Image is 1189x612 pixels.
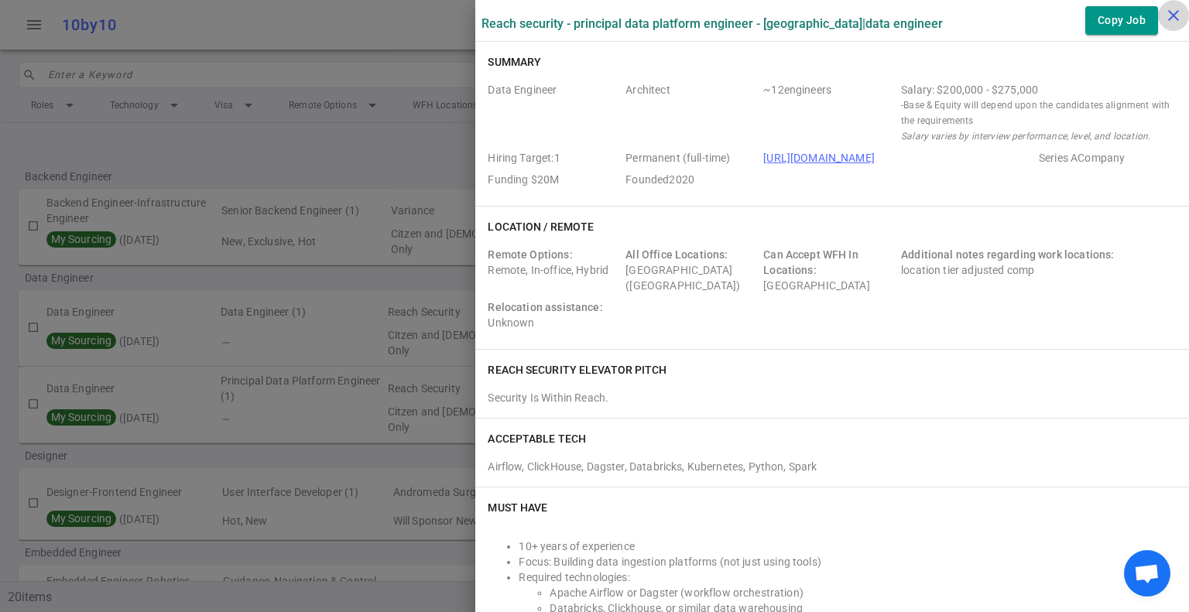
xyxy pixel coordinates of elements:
span: Roles [488,82,619,144]
div: Remote, In-office, Hybrid [488,247,619,293]
li: Required technologies: [519,569,1177,585]
span: Employer Founded [625,172,757,187]
i: Salary varies by interview performance, level, and location. [901,131,1150,142]
span: All Office Locations: [625,248,728,261]
small: - Base & Equity will depend upon the candidates alignment with the requirements [901,97,1170,128]
li: Apache Airflow or Dagster (workflow orchestration) [550,585,1177,600]
div: location tier adjusted comp [901,247,1170,293]
div: [GEOGRAPHIC_DATA] [763,247,895,293]
h6: ACCEPTABLE TECH [488,431,586,446]
h6: Reach Security elevator pitch [488,362,666,378]
h6: Summary [488,54,541,70]
span: Level [625,82,757,144]
span: Employer Founding [488,172,619,187]
span: Relocation assistance: [488,301,602,313]
div: Security Is Within Reach. [488,390,1177,405]
div: Salary Range [901,82,1170,97]
div: Open chat [1124,550,1170,597]
div: [GEOGRAPHIC_DATA] ([GEOGRAPHIC_DATA]) [625,247,757,293]
span: Job Type [625,150,757,166]
span: Hiring Target [488,150,619,166]
label: Reach Security - Principal Data Platform Engineer - [GEOGRAPHIC_DATA] | Data Engineer [481,16,943,31]
li: 10+ years of experience [519,538,1177,554]
span: Additional notes regarding work locations: [901,248,1114,261]
button: Copy Job [1085,6,1158,35]
a: [URL][DOMAIN_NAME] [763,152,875,164]
i: close [1164,6,1183,25]
h6: Location / Remote [488,219,594,234]
div: Airflow, ClickHouse, Dagster, Databricks, Kubernetes, Python, Spark [488,453,1177,474]
span: Company URL [763,150,1033,166]
span: Employer Stage e.g. Series A [1039,150,1170,166]
h6: Must Have [488,500,547,515]
span: Can Accept WFH In Locations: [763,248,858,276]
span: Team Count [763,82,895,144]
li: Focus: Building data ingestion platforms (not just using tools) [519,554,1177,569]
span: Remote Options: [488,248,572,261]
div: Unknown [488,299,619,330]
